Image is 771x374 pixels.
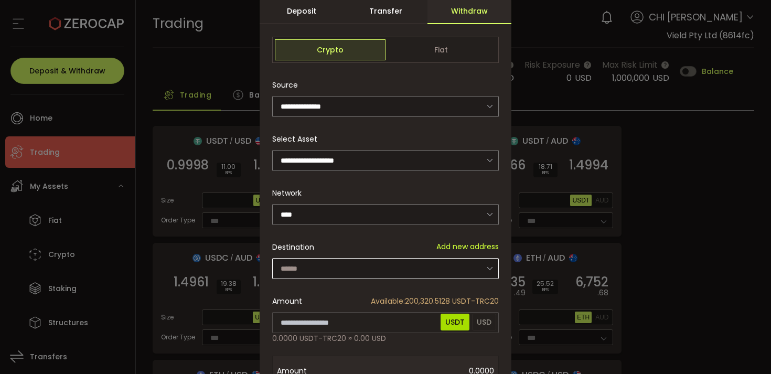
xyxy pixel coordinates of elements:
span: Crypto [275,39,385,60]
span: USD [472,314,496,330]
span: 0.0000 USDT-TRC20 ≈ 0.00 USD [272,333,386,344]
label: Select Asset [272,134,324,144]
span: USDT [441,314,469,330]
span: Fiat [385,39,496,60]
iframe: Chat Widget [646,261,771,374]
span: Source [272,74,298,95]
span: Available: [371,296,405,306]
span: Destination [272,242,314,252]
label: Network [272,188,308,198]
span: 200,320.5128 USDT-TRC20 [371,296,499,307]
span: Add new address [436,241,499,252]
span: Amount [272,296,302,307]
